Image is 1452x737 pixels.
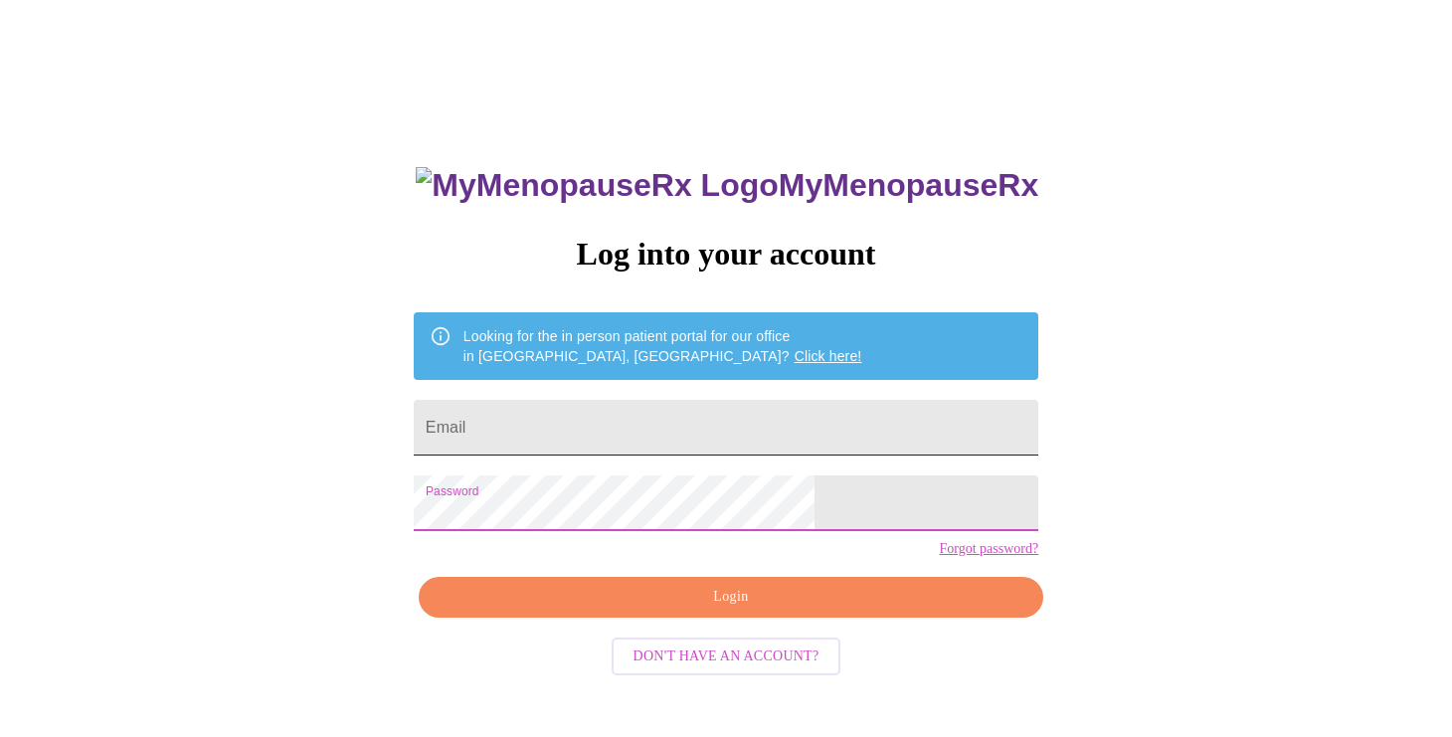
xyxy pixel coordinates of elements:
[419,577,1043,618] button: Login
[795,348,862,364] a: Click here!
[442,585,1020,610] span: Login
[416,167,1038,204] h3: MyMenopauseRx
[939,541,1038,557] a: Forgot password?
[607,646,846,663] a: Don't have an account?
[634,645,819,669] span: Don't have an account?
[463,318,862,374] div: Looking for the in person patient portal for our office in [GEOGRAPHIC_DATA], [GEOGRAPHIC_DATA]?
[612,638,841,676] button: Don't have an account?
[414,236,1038,273] h3: Log into your account
[416,167,778,204] img: MyMenopauseRx Logo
